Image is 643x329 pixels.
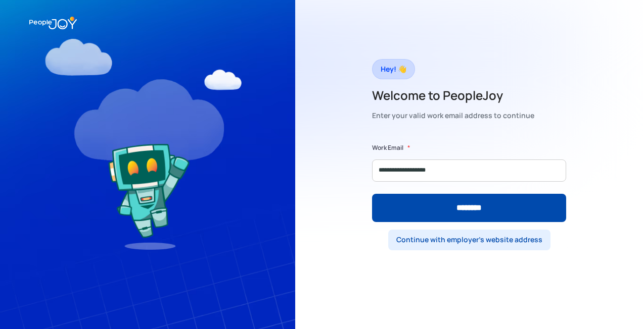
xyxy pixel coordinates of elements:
div: Continue with employer's website address [396,235,542,245]
h2: Welcome to PeopleJoy [372,87,534,103]
div: Enter your valid work email address to continue [372,108,534,123]
div: Hey! 👋 [381,62,406,76]
label: Work Email [372,143,403,153]
a: Continue with employer's website address [388,230,550,250]
form: Form [372,143,566,222]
